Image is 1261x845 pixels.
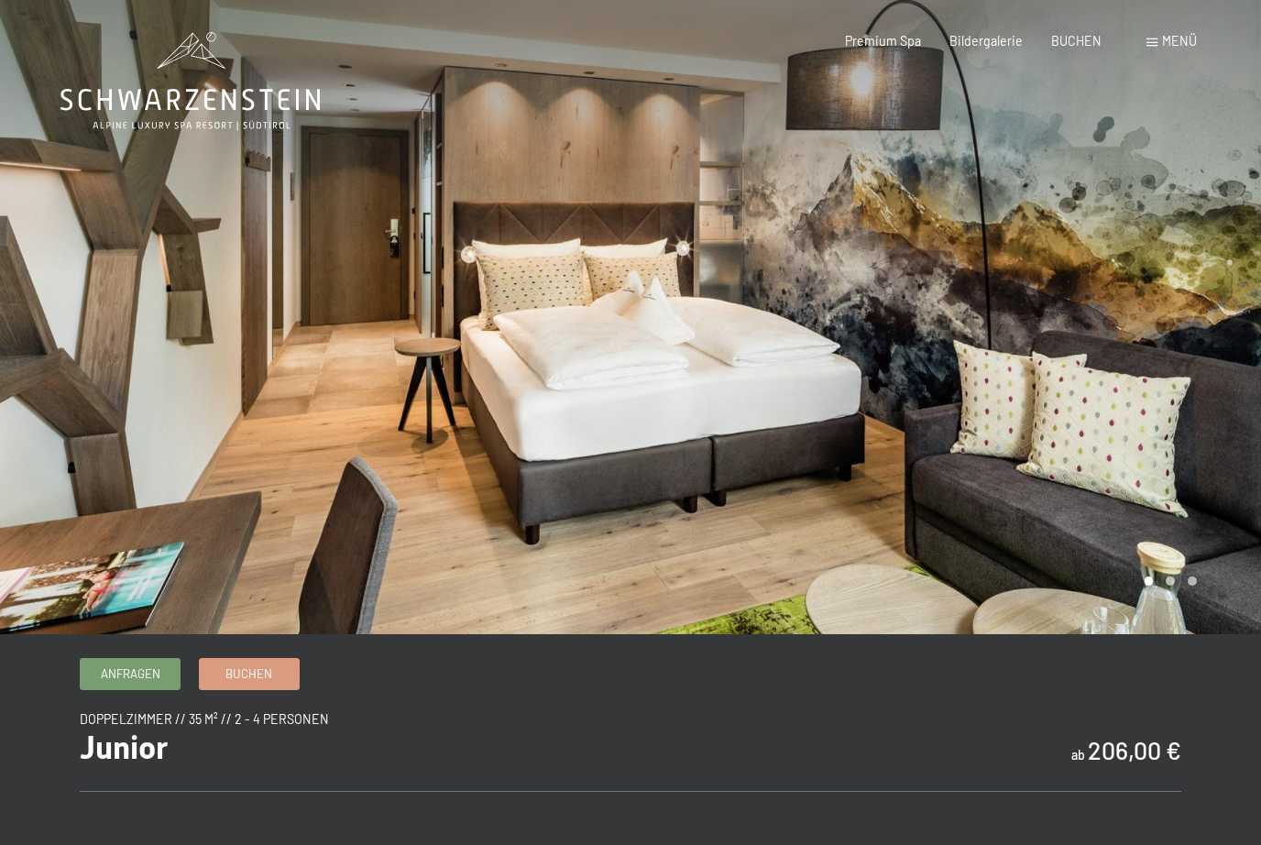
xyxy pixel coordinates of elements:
[1051,33,1102,49] a: BUCHEN
[80,729,168,766] span: Junior
[80,711,329,727] span: Doppelzimmer // 35 m² // 2 - 4 Personen
[1088,735,1181,764] b: 206,00 €
[949,33,1023,49] a: Bildergalerie
[1162,33,1197,49] span: Menü
[81,659,180,689] a: Anfragen
[845,33,921,49] a: Premium Spa
[225,665,272,682] span: Buchen
[101,665,160,682] span: Anfragen
[1071,747,1085,763] span: ab
[200,659,299,689] a: Buchen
